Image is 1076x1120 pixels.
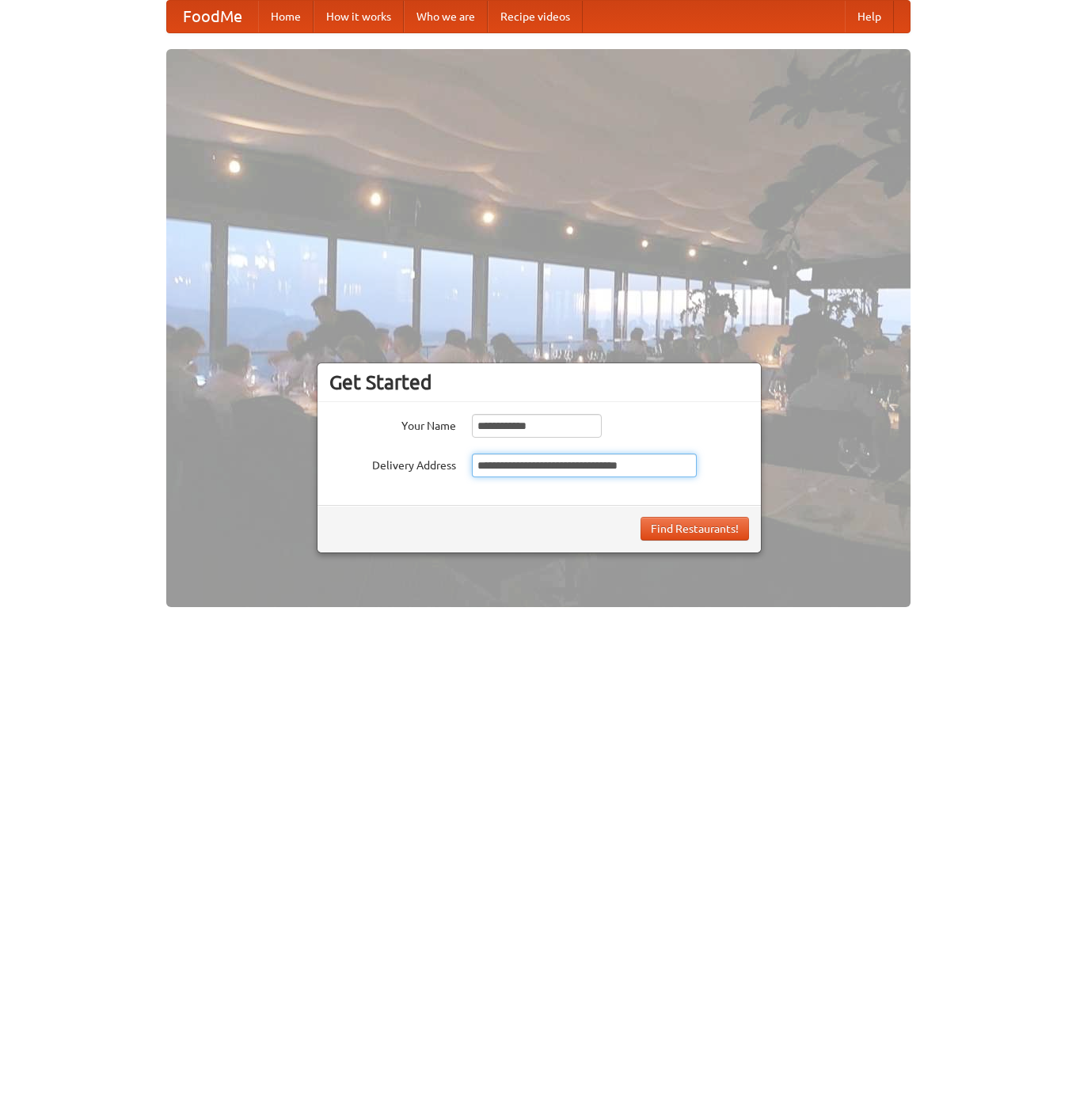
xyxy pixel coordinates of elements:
label: Your Name [329,414,456,434]
a: How it works [314,1,404,32]
button: Find Restaurants! [641,517,749,541]
a: Help [845,1,894,32]
h3: Get Started [329,370,749,394]
a: Who we are [404,1,488,32]
a: Home [258,1,314,32]
a: FoodMe [167,1,258,32]
label: Delivery Address [329,454,456,473]
a: Recipe videos [488,1,583,32]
